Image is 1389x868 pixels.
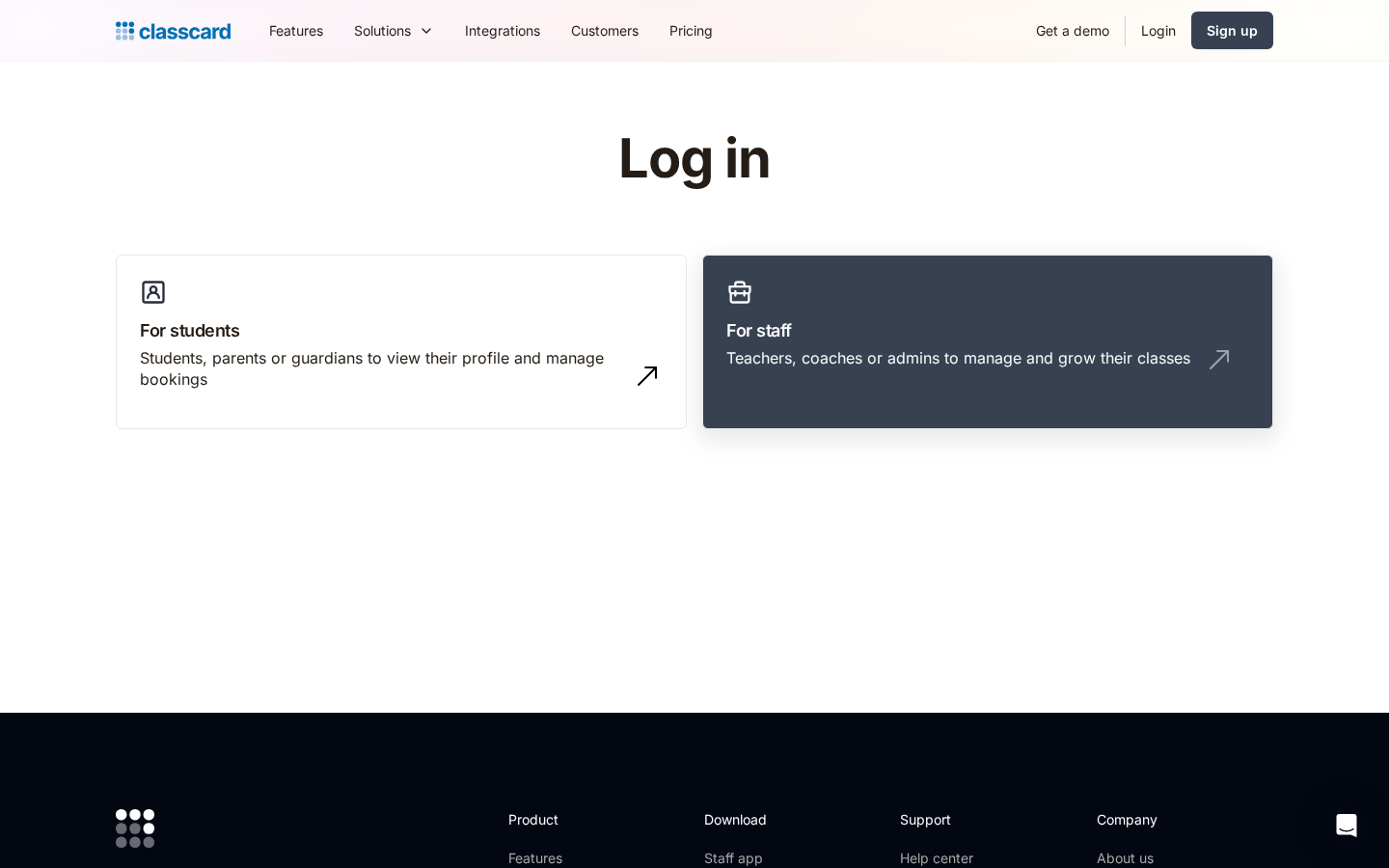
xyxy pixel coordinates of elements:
[389,129,1001,189] h1: Log in
[1207,20,1258,41] div: Sign up
[1126,9,1191,52] a: Login
[116,17,231,44] a: Logo
[1323,802,1370,849] div: Open Intercom Messenger
[702,255,1273,430] a: For staffTeachers, coaches or admins to manage and grow their classes
[354,20,411,41] div: Solutions
[704,809,783,829] h2: Download
[1021,9,1125,52] a: Get a demo
[508,849,612,868] a: Features
[140,347,624,391] div: Students, parents or guardians to view their profile and manage bookings
[654,9,728,52] a: Pricing
[900,849,978,868] a: Help center
[449,9,556,52] a: Integrations
[726,347,1190,368] div: Teachers, coaches or admins to manage and grow their classes
[508,809,612,829] h2: Product
[1097,849,1225,868] a: About us
[726,317,1249,343] h3: For staff
[116,255,687,430] a: For studentsStudents, parents or guardians to view their profile and manage bookings
[1097,809,1225,829] h2: Company
[556,9,654,52] a: Customers
[254,9,339,52] a: Features
[900,809,978,829] h2: Support
[339,9,449,52] div: Solutions
[140,317,663,343] h3: For students
[704,849,783,868] a: Staff app
[1191,12,1273,49] a: Sign up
